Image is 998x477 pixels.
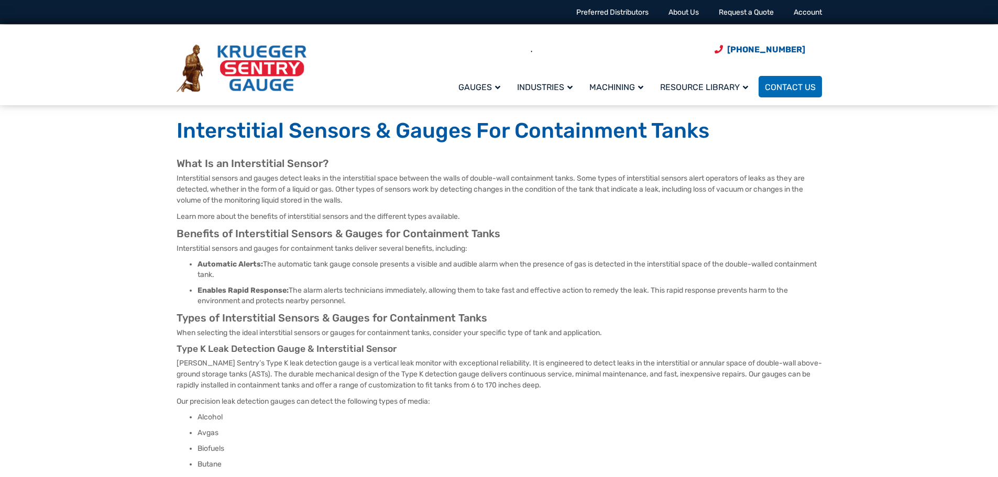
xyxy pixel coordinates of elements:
li: Alcohol [198,412,822,423]
span: [PHONE_NUMBER] [727,45,805,54]
a: Contact Us [759,76,822,97]
span: Resource Library [660,82,748,92]
a: Account [794,8,822,17]
a: Machining [583,74,654,99]
a: Preferred Distributors [576,8,649,17]
a: About Us [668,8,699,17]
span: Machining [589,82,643,92]
a: Industries [511,74,583,99]
a: Request a Quote [719,8,774,17]
li: Avgas [198,428,822,438]
li: Butane [198,459,822,470]
h2: What Is an Interstitial Sensor? [177,157,822,170]
p: Interstitial sensors and gauges for containment tanks deliver several benefits, including: [177,243,822,254]
h1: Interstitial Sensors & Gauges For Containment Tanks [177,118,822,144]
p: When selecting the ideal interstitial sensors or gauges for containment tanks, consider your spec... [177,327,822,338]
li: The automatic tank gauge console presents a visible and audible alarm when the presence of gas is... [198,259,822,280]
a: Resource Library [654,74,759,99]
span: Industries [517,82,573,92]
h2: Types of Interstitial Sensors & Gauges for Containment Tanks [177,312,822,325]
li: Biofuels [198,443,822,454]
span: Contact Us [765,82,816,92]
strong: Automatic Alerts: [198,260,263,269]
span: Gauges [458,82,500,92]
p: [PERSON_NAME] Sentry’s Type K leak detection gauge is a vertical leak monitor with exceptional re... [177,358,822,391]
img: Krueger Sentry Gauge [177,45,306,93]
h3: Type K Leak Detection Gauge & Interstitial Sensor [177,343,822,355]
li: The alarm alerts technicians immediately, allowing them to take fast and effective action to reme... [198,285,822,306]
p: Our precision leak detection gauges can detect the following types of media: [177,396,822,407]
p: Learn more about the benefits of interstitial sensors and the different types available. [177,211,822,222]
strong: Enables Rapid Response: [198,286,289,295]
a: Gauges [452,74,511,99]
h2: Benefits of Interstitial Sensors & Gauges for Containment Tanks [177,227,822,240]
p: Interstitial sensors and gauges detect leaks in the interstitial space between the walls of doubl... [177,173,822,206]
a: Phone Number (920) 434-8860 [715,43,805,56]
